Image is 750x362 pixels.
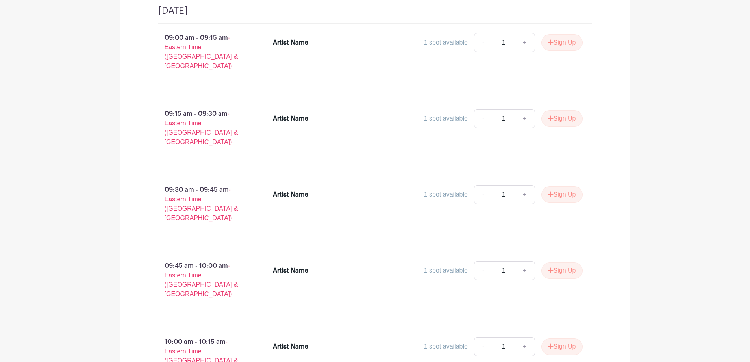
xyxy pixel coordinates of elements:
div: 1 spot available [424,266,468,275]
a: - [474,185,492,204]
div: 1 spot available [424,342,468,351]
span: - Eastern Time ([GEOGRAPHIC_DATA] & [GEOGRAPHIC_DATA]) [165,110,238,145]
span: - Eastern Time ([GEOGRAPHIC_DATA] & [GEOGRAPHIC_DATA]) [165,34,238,69]
div: 1 spot available [424,38,468,47]
div: Artist Name [273,114,308,123]
button: Sign Up [541,338,583,355]
h4: [DATE] [158,5,188,17]
a: + [515,337,535,356]
div: Artist Name [273,266,308,275]
a: + [515,109,535,128]
div: Artist Name [273,342,308,351]
a: - [474,33,492,52]
div: Artist Name [273,190,308,199]
a: - [474,337,492,356]
a: - [474,109,492,128]
a: - [474,261,492,280]
a: + [515,261,535,280]
div: 1 spot available [424,114,468,123]
button: Sign Up [541,186,583,203]
span: - Eastern Time ([GEOGRAPHIC_DATA] & [GEOGRAPHIC_DATA]) [165,186,238,221]
p: 09:45 am - 10:00 am [146,258,261,302]
p: 09:15 am - 09:30 am [146,106,261,150]
span: - Eastern Time ([GEOGRAPHIC_DATA] & [GEOGRAPHIC_DATA]) [165,262,238,297]
div: 1 spot available [424,190,468,199]
a: + [515,33,535,52]
a: + [515,185,535,204]
button: Sign Up [541,34,583,51]
p: 09:30 am - 09:45 am [146,182,261,226]
div: Artist Name [273,38,308,47]
button: Sign Up [541,262,583,279]
p: 09:00 am - 09:15 am [146,30,261,74]
button: Sign Up [541,110,583,127]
